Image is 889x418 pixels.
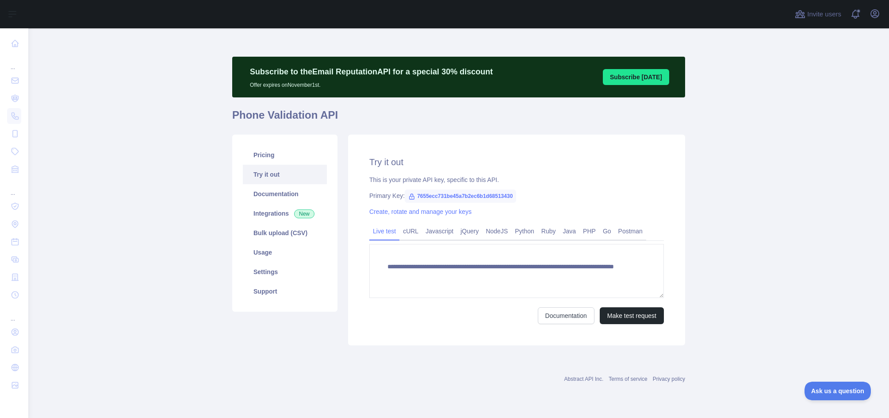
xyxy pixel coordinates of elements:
[653,376,685,382] a: Privacy policy
[369,224,399,238] a: Live test
[615,224,646,238] a: Postman
[369,191,664,200] div: Primary Key:
[250,66,493,78] p: Subscribe to the Email Reputation API for a special 30 % discount
[243,282,327,301] a: Support
[793,7,843,21] button: Invite users
[807,9,841,19] span: Invite users
[422,224,457,238] a: Javascript
[559,224,580,238] a: Java
[603,69,669,85] button: Subscribe [DATE]
[482,224,511,238] a: NodeJS
[457,224,482,238] a: jQuery
[511,224,538,238] a: Python
[405,190,516,203] span: 7655ecc731be45a7b2ec6b1d68513430
[564,376,604,382] a: Abstract API Inc.
[250,78,493,89] p: Offer expires on November 1st.
[369,175,664,184] div: This is your private API key, specific to this API.
[399,224,422,238] a: cURL
[579,224,599,238] a: PHP
[599,224,615,238] a: Go
[805,382,871,400] iframe: Toggle Customer Support
[243,145,327,165] a: Pricing
[538,224,559,238] a: Ruby
[369,156,664,168] h2: Try it out
[7,53,21,71] div: ...
[609,376,647,382] a: Terms of service
[243,184,327,204] a: Documentation
[600,307,664,324] button: Make test request
[7,305,21,322] div: ...
[7,179,21,197] div: ...
[243,165,327,184] a: Try it out
[243,243,327,262] a: Usage
[232,108,685,129] h1: Phone Validation API
[369,208,471,215] a: Create, rotate and manage your keys
[294,209,314,218] span: New
[243,262,327,282] a: Settings
[243,204,327,223] a: Integrations New
[243,223,327,243] a: Bulk upload (CSV)
[538,307,594,324] a: Documentation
